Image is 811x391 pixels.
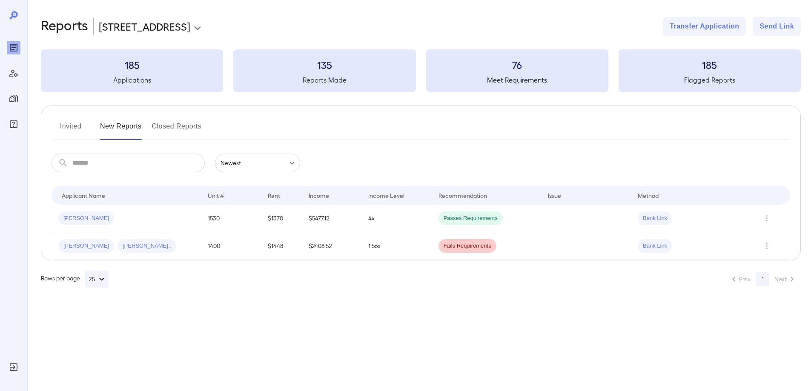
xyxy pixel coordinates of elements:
[215,154,300,172] div: Newest
[268,190,281,200] div: Rent
[760,211,774,225] button: Row Actions
[638,242,672,250] span: Bank Link
[438,214,503,223] span: Passes Requirements
[7,41,20,54] div: Reports
[62,190,105,200] div: Applicant Name
[41,75,223,85] h5: Applications
[302,232,362,260] td: $2408.52
[117,242,176,250] span: [PERSON_NAME]..
[638,214,672,223] span: Bank Link
[85,271,109,288] button: 25
[41,58,223,71] h3: 185
[302,205,362,232] td: $5477.12
[368,190,404,200] div: Income Level
[725,272,801,286] nav: pagination navigation
[663,17,746,36] button: Transfer Application
[361,232,431,260] td: 1.56x
[201,205,261,232] td: 1530
[426,58,608,71] h3: 76
[261,232,302,260] td: $1448
[7,66,20,80] div: Manage Users
[638,190,659,200] div: Method
[41,49,801,92] summary: 185Applications135Reports Made76Meet Requirements185Flagged Reports
[426,75,608,85] h5: Meet Requirements
[152,120,202,140] button: Closed Reports
[548,190,562,200] div: Issue
[201,232,261,260] td: 1400
[7,360,20,374] div: Log Out
[100,120,142,140] button: New Reports
[52,120,90,140] button: Invited
[208,190,224,200] div: Unit #
[7,92,20,106] div: Manage Properties
[261,205,302,232] td: $1370
[58,214,114,223] span: [PERSON_NAME]
[233,58,416,71] h3: 135
[438,190,487,200] div: Recommendation
[99,20,190,33] p: [STREET_ADDRESS]
[753,17,801,36] button: Send Link
[619,58,801,71] h3: 185
[7,117,20,131] div: FAQ
[233,75,416,85] h5: Reports Made
[361,205,431,232] td: 4x
[760,239,774,253] button: Row Actions
[309,190,329,200] div: Income
[58,242,114,250] span: [PERSON_NAME]
[619,75,801,85] h5: Flagged Reports
[756,272,769,286] button: page 1
[41,17,88,36] h2: Reports
[41,271,109,288] div: Rows per page
[438,242,496,250] span: Fails Requirements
